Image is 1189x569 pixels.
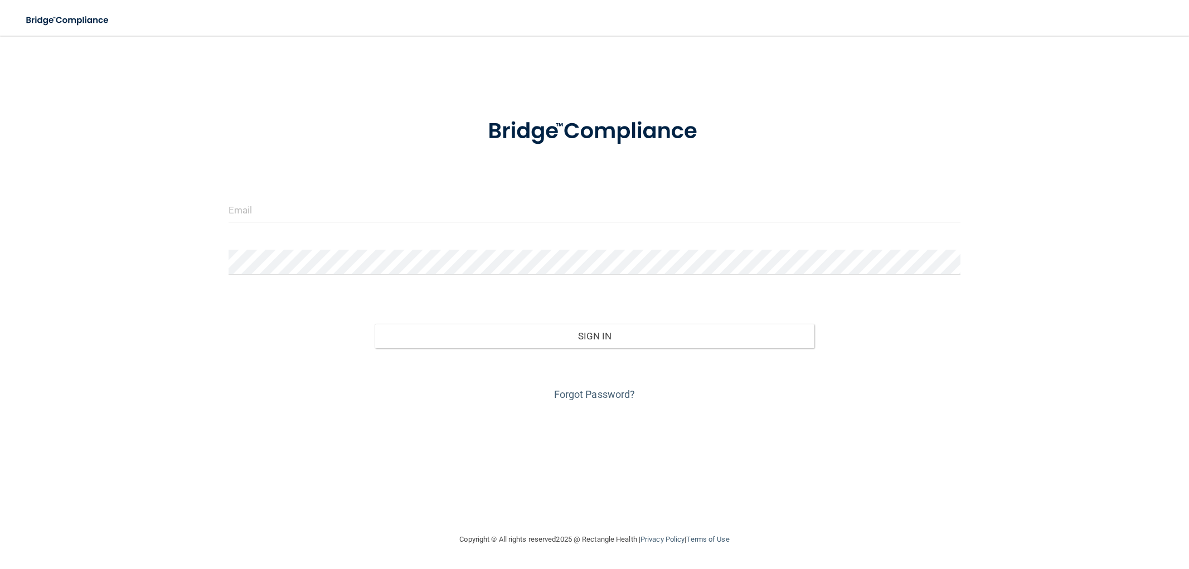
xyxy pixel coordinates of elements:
img: bridge_compliance_login_screen.278c3ca4.svg [17,9,119,32]
input: Email [229,197,961,222]
a: Forgot Password? [554,388,635,400]
a: Terms of Use [686,535,729,543]
img: bridge_compliance_login_screen.278c3ca4.svg [465,103,725,161]
div: Copyright © All rights reserved 2025 @ Rectangle Health | | [391,522,798,557]
button: Sign In [375,324,814,348]
a: Privacy Policy [640,535,685,543]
